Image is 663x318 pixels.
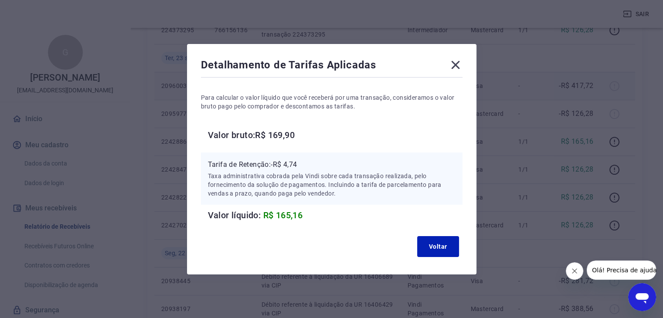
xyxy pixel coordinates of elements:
[628,283,656,311] iframe: Botão para abrir a janela de mensagens
[208,128,462,142] h6: Valor bruto: R$ 169,90
[5,6,73,13] span: Olá! Precisa de ajuda?
[201,58,462,75] div: Detalhamento de Tarifas Aplicadas
[208,159,456,170] p: Tarifa de Retenção: -R$ 4,74
[208,208,462,222] h6: Valor líquido:
[587,260,656,280] iframe: Mensagem da empresa
[417,236,459,257] button: Voltar
[263,210,303,220] span: R$ 165,16
[566,262,583,280] iframe: Fechar mensagem
[201,93,462,111] p: Para calcular o valor líquido que você receberá por uma transação, consideramos o valor bruto pag...
[208,172,456,198] p: Taxa administrativa cobrada pela Vindi sobre cada transação realizada, pelo fornecimento da soluç...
